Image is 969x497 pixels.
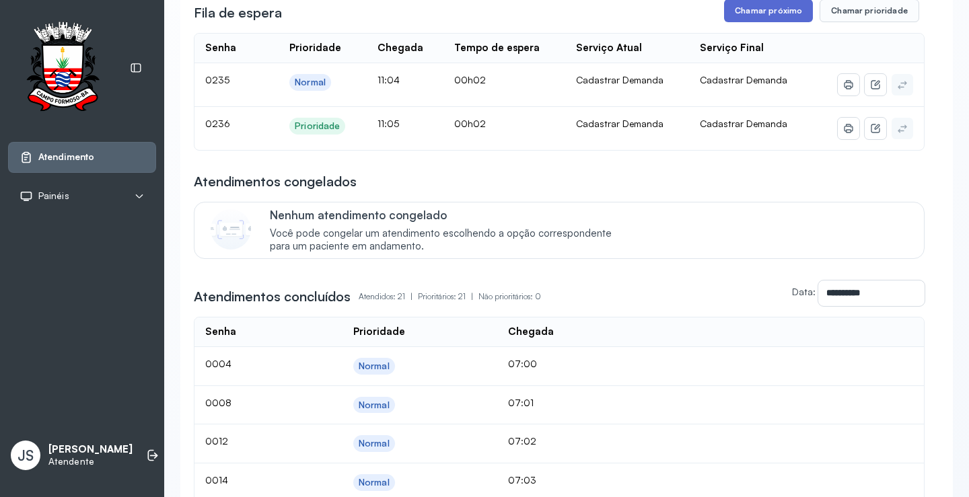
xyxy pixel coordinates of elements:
[471,291,473,301] span: |
[205,397,231,408] span: 0008
[454,42,540,54] div: Tempo de espera
[478,287,541,306] p: Não prioritários: 0
[576,74,678,86] div: Cadastrar Demanda
[48,443,133,456] p: [PERSON_NAME]
[454,74,486,85] span: 00h02
[378,74,400,85] span: 11:04
[205,118,230,129] span: 0236
[454,118,486,129] span: 00h02
[270,208,626,222] p: Nenhum atendimento congelado
[211,209,251,250] img: Imagem de CalloutCard
[295,77,326,88] div: Normal
[38,190,69,202] span: Painéis
[270,227,626,253] span: Você pode congelar um atendimento escolhendo a opção correspondente para um paciente em andamento.
[700,42,764,54] div: Serviço Final
[205,42,236,54] div: Senha
[508,326,554,338] div: Chegada
[205,435,228,447] span: 0012
[194,287,351,306] h3: Atendimentos concluídos
[20,151,145,164] a: Atendimento
[700,74,787,85] span: Cadastrar Demanda
[205,358,231,369] span: 0004
[295,120,340,132] div: Prioridade
[194,172,357,191] h3: Atendimentos congelados
[359,360,390,372] div: Normal
[576,118,678,130] div: Cadastrar Demanda
[38,151,94,163] span: Atendimento
[418,287,478,306] p: Prioritários: 21
[359,399,390,411] div: Normal
[378,42,423,54] div: Chegada
[576,42,642,54] div: Serviço Atual
[289,42,341,54] div: Prioridade
[792,286,816,297] label: Data:
[353,326,405,338] div: Prioridade
[508,435,536,447] span: 07:02
[378,118,399,129] span: 11:05
[194,3,282,22] h3: Fila de espera
[508,474,536,486] span: 07:03
[48,456,133,467] p: Atendente
[359,438,390,449] div: Normal
[700,118,787,129] span: Cadastrar Demanda
[359,477,390,488] div: Normal
[205,474,228,486] span: 0014
[508,397,534,408] span: 07:01
[14,22,111,115] img: Logotipo do estabelecimento
[359,287,418,306] p: Atendidos: 21
[410,291,412,301] span: |
[205,74,229,85] span: 0235
[205,326,236,338] div: Senha
[508,358,537,369] span: 07:00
